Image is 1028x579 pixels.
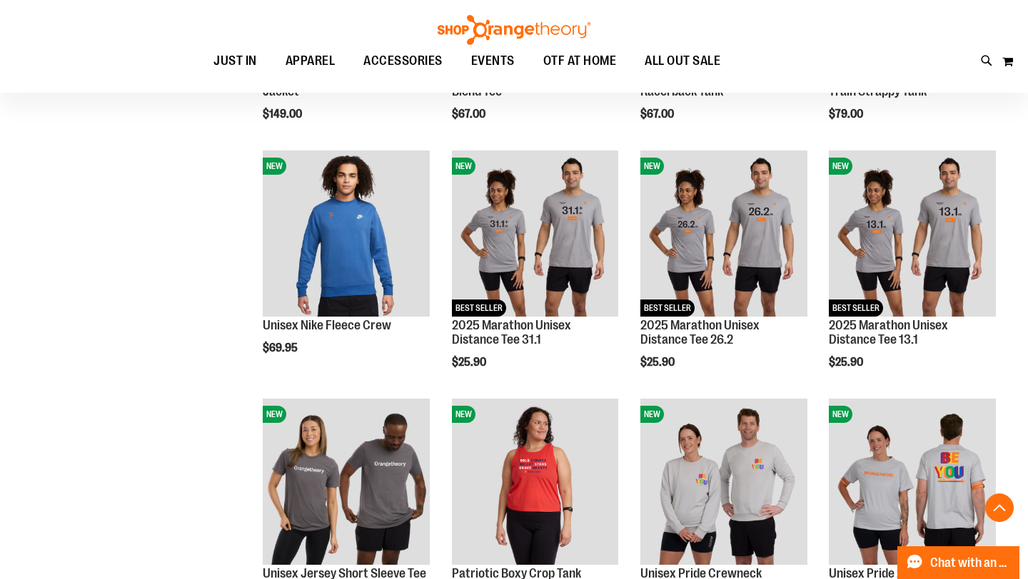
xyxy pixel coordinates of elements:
span: OTF AT HOME [543,45,617,77]
span: $79.00 [829,108,865,121]
span: NEW [829,158,852,175]
span: BEST SELLER [640,299,695,317]
div: product [633,143,815,405]
a: 2025 Marathon Unisex Distance Tee 13.1 [829,318,948,347]
span: BEST SELLER [829,299,883,317]
a: 2025 Marathon Unisex Distance Tee 31.1 [452,318,571,347]
span: NEW [452,406,475,423]
span: $25.90 [452,356,488,369]
span: NEW [263,158,286,175]
span: APPAREL [286,45,336,77]
a: 2025 Marathon Unisex Distance Tee 26.2 [640,318,760,347]
span: $149.00 [263,108,304,121]
a: Unisex Nike Fleece CrewNEW [263,150,430,319]
span: Chat with an Expert [930,556,1011,570]
img: 2025 Marathon Unisex Distance Tee 31.1 [452,150,619,317]
a: 2025 Marathon Unisex Distance Tee 31.1NEWBEST SELLER [452,150,619,319]
span: ALL OUT SALE [645,45,720,77]
span: $67.00 [452,108,488,121]
img: Unisex Jersey Short Sleeve Tee [263,399,430,565]
span: $69.95 [263,342,300,354]
a: 2025 Marathon Unisex Distance Tee 26.2NEWBEST SELLER [640,150,807,319]
span: BEST SELLER [452,299,506,317]
div: product [822,143,1003,405]
img: 2025 Marathon Unisex Distance Tee 13.1 [829,150,996,317]
div: product [256,143,437,391]
span: $25.90 [640,356,677,369]
a: Unisex Pride Crewneck SweatshirtNEW [640,399,807,568]
span: ACCESSORIES [363,45,443,77]
span: JUST IN [213,45,257,77]
a: Patriotic Boxy Crop TankNEW [452,399,619,568]
button: Back To Top [985,493,1014,522]
span: $67.00 [640,108,676,121]
img: 2025 Marathon Unisex Distance Tee 26.2 [640,150,807,317]
div: product [445,143,626,405]
button: Chat with an Expert [897,546,1020,579]
span: NEW [640,406,664,423]
span: $25.90 [829,356,865,369]
span: NEW [829,406,852,423]
img: Unisex Nike Fleece Crew [263,150,430,317]
a: 2025 Marathon Unisex Distance Tee 13.1NEWBEST SELLER [829,150,996,319]
span: NEW [640,158,664,175]
span: EVENTS [471,45,515,77]
img: Unisex Pride 24/7 Short Sleeve Raglan Tee [829,399,996,565]
a: Unisex Nike Fleece Crew [263,318,391,332]
span: NEW [452,158,475,175]
img: Unisex Pride Crewneck Sweatshirt [640,399,807,565]
a: Unisex Pride 24/7 Short Sleeve Raglan TeeNEW [829,399,996,568]
a: Unisex Jersey Short Sleeve TeeNEW [263,399,430,568]
img: Patriotic Boxy Crop Tank [452,399,619,565]
img: Shop Orangetheory [435,15,593,45]
span: NEW [263,406,286,423]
